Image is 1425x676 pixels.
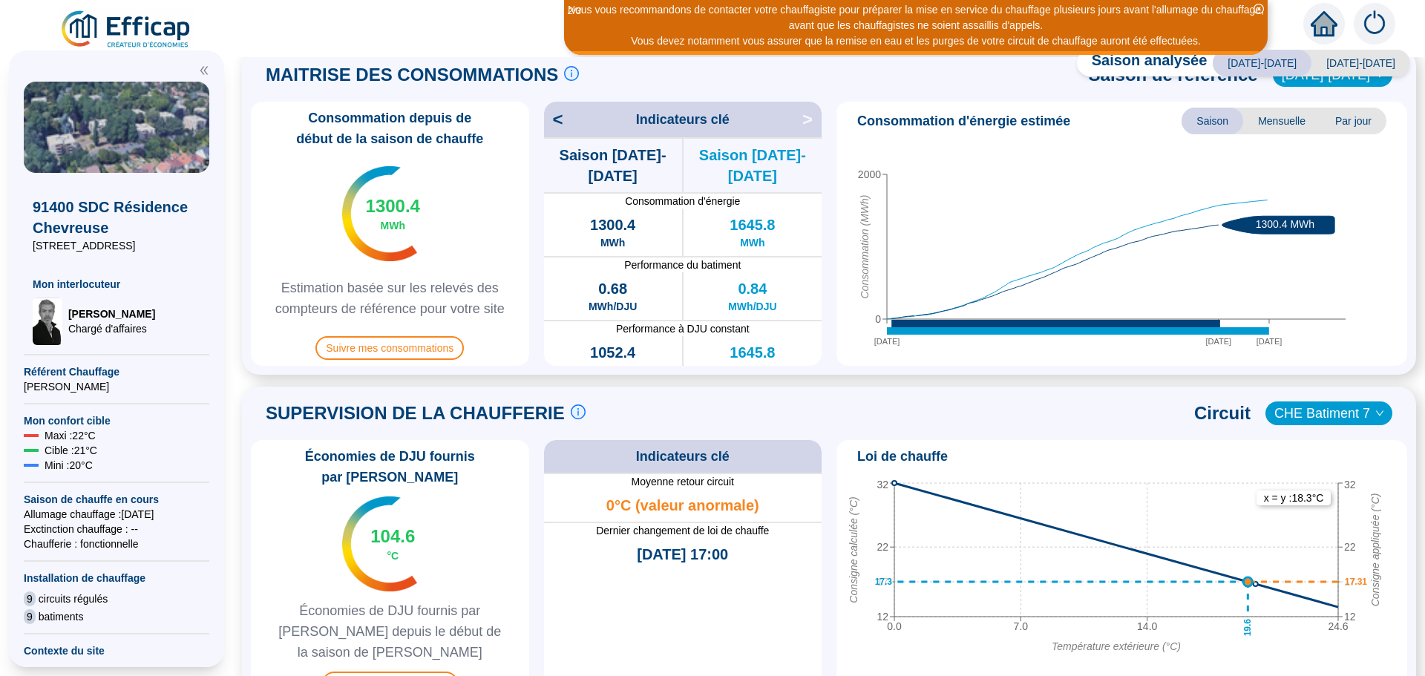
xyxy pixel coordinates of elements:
img: efficap energie logo [59,9,194,50]
span: °C [387,548,399,563]
span: info-circle [571,404,586,419]
span: Cible : 21 °C [45,443,97,458]
tspan: 24.6 [1328,620,1348,632]
span: MWh/DJU [589,299,637,314]
span: 1645.8 [730,342,775,363]
span: 1300.4 [366,194,420,218]
span: 104.6 [370,525,415,548]
tspan: 7.0 [1014,620,1029,632]
span: Économies de DJU fournis par [PERSON_NAME] [257,446,523,488]
tspan: 22 [877,541,888,553]
tspan: Consommation (MWh) [859,195,871,299]
span: 1052.4 [590,342,635,363]
span: MAITRISE DES CONSOMMATIONS [266,63,558,87]
i: 2 / 3 [568,5,581,16]
span: 9 [24,591,36,606]
span: [PERSON_NAME] [68,306,155,321]
text: 17.3 [875,577,893,587]
tspan: [DATE] [1257,337,1282,346]
div: Nous vous recommandons de contacter votre chauffagiste pour préparer la mise en service du chauff... [566,2,1265,33]
span: MWh [740,235,764,250]
span: Consommation d'énergie estimée [857,111,1070,131]
span: Référent Chauffage [24,364,209,379]
span: double-left [199,65,209,76]
span: [DATE]-[DATE] [1311,50,1410,76]
text: 19.6 [1242,619,1253,637]
span: Suivre mes consommations [315,336,464,360]
span: 0.84 [738,278,767,299]
span: MWh/DJU [728,299,776,314]
span: Maxi : 22 °C [45,428,96,443]
span: [DATE] 17:00 [637,544,728,565]
span: Dernier changement de loi de chauffe [544,523,822,538]
span: [PERSON_NAME] [24,379,209,394]
span: CHE Batiment 7 [1274,402,1383,424]
tspan: [DATE] [874,337,900,346]
text: x = y : 18.3 °C [1264,492,1324,504]
span: SUPERVISION DE LA CHAUFFERIE [266,401,565,425]
span: Contexte du site [24,643,209,658]
tspan: Consigne calculée (°C) [848,496,859,603]
tspan: 14.0 [1137,620,1157,632]
span: Saison [DATE]-[DATE] [684,145,822,186]
span: Moyenne retour circuit [544,474,822,489]
tspan: 22 [1344,541,1356,553]
span: Saison [DATE]-[DATE] [544,145,682,186]
span: Performance à DJU constant [544,321,822,336]
span: Mini : 20 °C [45,458,93,473]
span: Saison de chauffe en cours [24,492,209,507]
span: Allumage chauffage : [DATE] [24,507,209,522]
img: indicateur températures [342,496,417,591]
span: 91400 SDC Résidence Chevreuse [33,197,200,238]
div: Vous devez notamment vous assurer que la remise en eau et les purges de votre circuit de chauffag... [566,33,1265,49]
span: down [1375,409,1384,418]
span: Estimation basée sur les relevés des compteurs de référence pour votre site [257,278,523,319]
span: 0°C (valeur anormale) [606,495,759,516]
tspan: Température extérieure (°C) [1052,640,1181,652]
span: info-circle [564,66,579,81]
span: Chaufferie : fonctionnelle [24,536,209,551]
span: Saison [1182,108,1243,134]
tspan: 0.0 [887,620,902,632]
img: indicateur températures [342,166,417,261]
span: 1645.8 [730,214,775,235]
span: circuits régulés [39,591,108,606]
img: Chargé d'affaires [33,298,62,345]
tspan: Consigne appliquée (°C) [1369,493,1381,607]
text: 17.31 [1345,577,1367,587]
span: Exctinction chauffage : -- [24,522,209,536]
span: Consommation depuis de début de la saison de chauffe [257,108,523,149]
img: alerts [1354,3,1395,45]
span: > [802,108,822,131]
span: Mon confort cible [24,413,209,428]
span: Mon interlocuteur [33,277,200,292]
span: 0.68 [598,278,627,299]
span: Indicateurs clé [636,446,730,467]
span: [STREET_ADDRESS] [33,238,200,253]
span: 1300.4 [590,214,635,235]
span: close-circle [1254,4,1264,14]
span: Performance du batiment [544,257,822,272]
tspan: 2000 [858,168,881,180]
span: Économies de DJU fournis par [PERSON_NAME] depuis le début de la saison de [PERSON_NAME] [257,600,523,663]
tspan: 12 [1344,611,1356,623]
span: MWh [600,363,625,378]
span: Saison analysée [1077,50,1208,76]
span: Consommation d'énergie [544,194,822,209]
span: home [1311,10,1337,37]
span: MWh [600,235,625,250]
span: Chargé d'affaires [68,321,155,336]
span: Loi de chauffe [857,446,948,467]
span: [DATE]-[DATE] [1213,50,1311,76]
span: Indicateurs clé [636,109,730,130]
span: Par jour [1320,108,1386,134]
span: < [544,108,563,131]
span: MWh [740,363,764,378]
span: Installation de chauffage [24,571,209,585]
span: Circuit [1194,401,1251,425]
span: MWh [381,218,405,233]
tspan: 32 [1344,479,1356,490]
text: 1300.4 MWh [1256,218,1314,230]
tspan: 12 [877,611,888,623]
tspan: [DATE] [1205,337,1231,346]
